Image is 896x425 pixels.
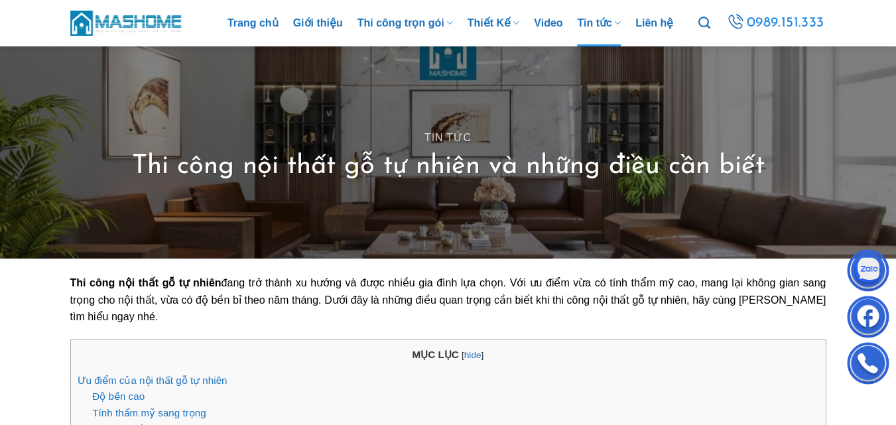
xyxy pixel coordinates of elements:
[725,11,826,35] a: 0989.151.333
[132,149,765,184] h1: Thi công nội thất gỗ tự nhiên và những điều cần biết
[481,350,484,360] span: ]
[92,407,206,418] a: Tính thẩm mỹ sang trọng
[78,347,819,363] p: MỤC LỤC
[70,277,222,288] strong: Thi công nội thất gỗ tự nhiên
[848,253,888,292] img: Zalo
[462,350,464,360] span: [
[424,132,472,143] a: Tin tức
[848,345,888,385] img: Phone
[848,299,888,339] img: Facebook
[747,12,824,34] span: 0989.151.333
[698,9,710,37] a: Tìm kiếm
[464,350,481,360] a: hide
[92,391,145,402] a: Độ bền cao
[70,9,183,37] img: MasHome – Tổng Thầu Thiết Kế Và Xây Nhà Trọn Gói
[78,375,227,386] a: Ưu điểm của nội thất gỗ tự nhiên
[70,277,826,322] span: đang trở thành xu hướng và được nhiều gia đình lựa chọn. Với ưu điểm vừa có tính thẩm mỹ cao, man...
